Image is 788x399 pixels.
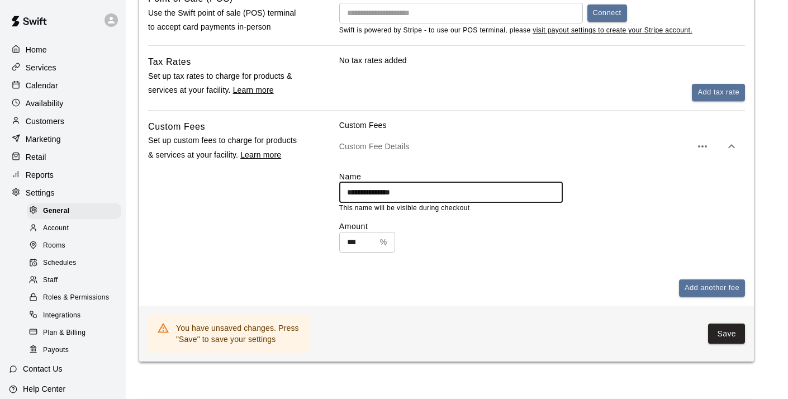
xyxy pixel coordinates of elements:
div: Integrations [27,308,121,324]
div: Roles & Permissions [27,290,121,306]
p: No tax rates added [339,55,745,66]
a: Rooms [27,237,126,255]
p: % [380,236,387,248]
a: Services [9,59,117,76]
a: Payouts [27,341,126,359]
p: Customers [26,116,64,127]
a: Learn more [240,150,281,159]
div: Account [27,221,121,236]
div: Custom Fee Details [339,131,745,162]
p: Help Center [23,383,65,395]
span: Swift is powered by Stripe - to use our POS terminal, please [339,26,692,34]
a: Staff [27,272,126,289]
a: Roles & Permissions [27,289,126,307]
span: Payouts [43,345,69,356]
a: Home [9,41,117,58]
a: General [27,202,126,220]
h6: Custom Fees [148,120,205,134]
p: Home [26,44,47,55]
label: Amount [339,221,745,232]
a: Reports [9,167,117,183]
span: Integrations [43,310,81,321]
div: Rooms [27,238,121,254]
a: Integrations [27,307,126,324]
span: Staff [43,275,58,286]
button: Connect [587,4,627,22]
a: visit payout settings to create your Stripe account. [533,26,692,34]
p: Reports [26,169,54,180]
span: General [43,206,70,217]
button: Add tax rate [692,84,745,101]
p: Set up tax rates to charge for products & services at your facility. [148,69,303,97]
p: Marketing [26,134,61,145]
p: Calendar [26,80,58,91]
a: Account [27,220,126,237]
p: Contact Us [23,363,63,374]
a: Learn more [233,85,274,94]
button: Save [708,324,745,344]
span: Plan & Billing [43,327,86,339]
h6: Tax Rates [148,55,191,69]
span: Rooms [43,240,65,251]
label: Name [339,171,745,182]
div: General [27,203,121,219]
p: Set up custom fees to charge for products & services at your facility. [148,134,303,161]
p: Custom Fee Details [339,141,691,152]
a: Settings [9,184,117,201]
a: Calendar [9,77,117,94]
div: Staff [27,273,121,288]
a: Customers [9,113,117,130]
a: Schedules [27,255,126,272]
a: Plan & Billing [27,324,126,341]
p: Services [26,62,56,73]
div: Plan & Billing [27,325,121,341]
a: Availability [9,95,117,112]
a: Retail [9,149,117,165]
p: Retail [26,151,46,163]
div: Schedules [27,255,121,271]
span: Schedules [43,258,77,269]
p: Use the Swift point of sale (POS) terminal to accept card payments in-person [148,6,303,34]
span: This name will be visible during checkout [339,203,745,214]
a: Marketing [9,131,117,148]
button: Add another fee [679,279,745,297]
p: Settings [26,187,55,198]
p: Availability [26,98,64,109]
p: Custom Fees [339,120,745,131]
span: Account [43,223,69,234]
div: You have unsaved changes. Press "Save" to save your settings [176,318,301,349]
span: Roles & Permissions [43,292,109,303]
div: Payouts [27,343,121,358]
